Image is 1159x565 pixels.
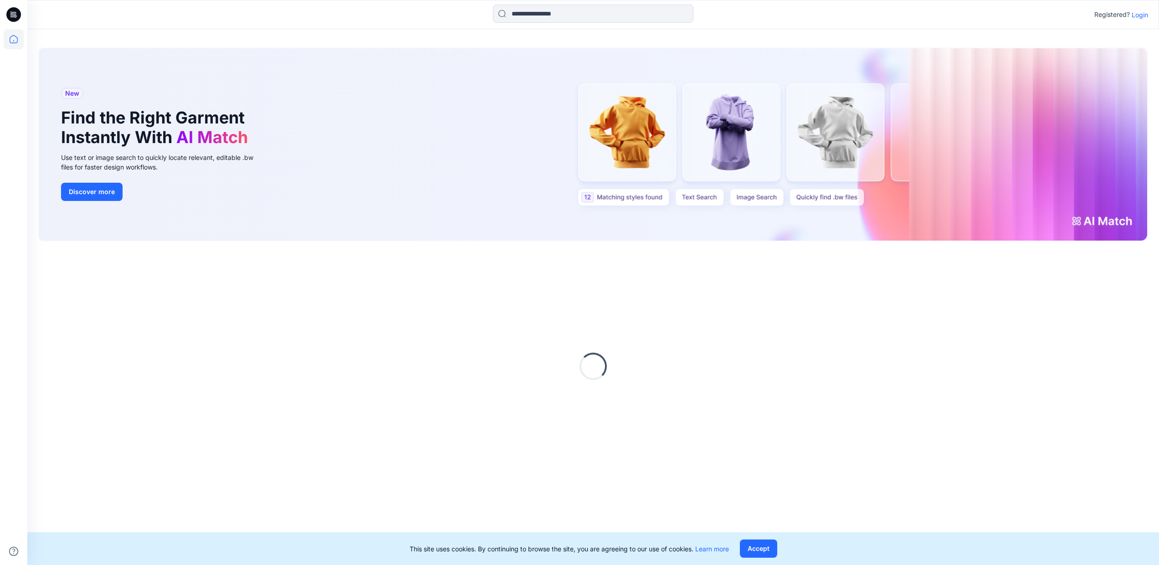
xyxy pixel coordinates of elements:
[1132,10,1148,20] p: Login
[61,183,123,201] button: Discover more
[740,539,777,558] button: Accept
[61,153,266,172] div: Use text or image search to quickly locate relevant, editable .bw files for faster design workflows.
[1094,9,1130,20] p: Registered?
[65,88,79,99] span: New
[410,544,729,554] p: This site uses cookies. By continuing to browse the site, you are agreeing to our use of cookies.
[176,127,248,147] span: AI Match
[61,108,252,147] h1: Find the Right Garment Instantly With
[695,545,729,553] a: Learn more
